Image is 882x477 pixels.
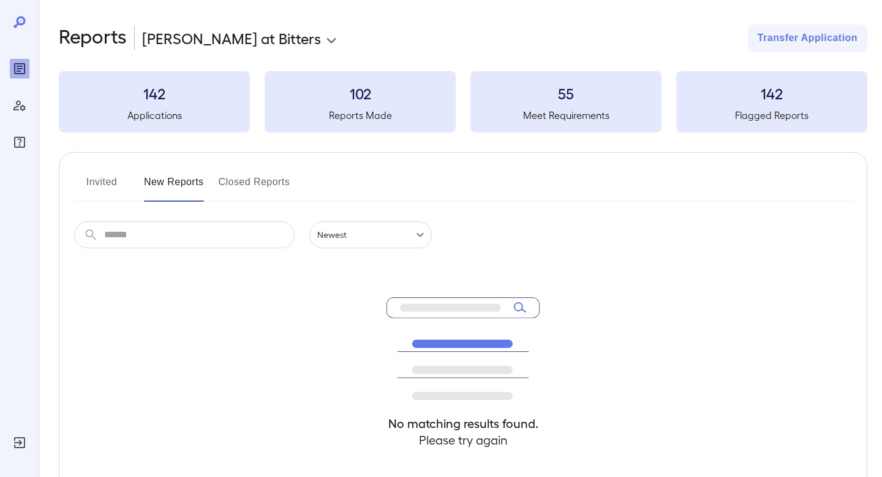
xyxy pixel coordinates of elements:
div: FAQ [10,132,29,152]
button: Closed Reports [219,172,290,202]
h5: Meet Requirements [470,108,661,123]
div: Log Out [10,433,29,452]
h3: 102 [265,83,456,103]
div: Newest [309,221,432,248]
h3: 55 [470,83,661,103]
h5: Reports Made [265,108,456,123]
h4: Please try again [386,432,540,448]
h3: 142 [59,83,250,103]
button: Transfer Application [748,25,867,52]
div: Manage Users [10,96,29,115]
h5: Applications [59,108,250,123]
div: Reports [10,59,29,78]
summary: 142Applications102Reports Made55Meet Requirements142Flagged Reports [59,71,867,132]
p: [PERSON_NAME] at Bitters [142,28,321,48]
h4: No matching results found. [386,415,540,432]
h3: 142 [676,83,867,103]
button: New Reports [144,172,204,202]
h5: Flagged Reports [676,108,867,123]
button: Invited [74,172,129,202]
h2: Reports [59,25,127,52]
